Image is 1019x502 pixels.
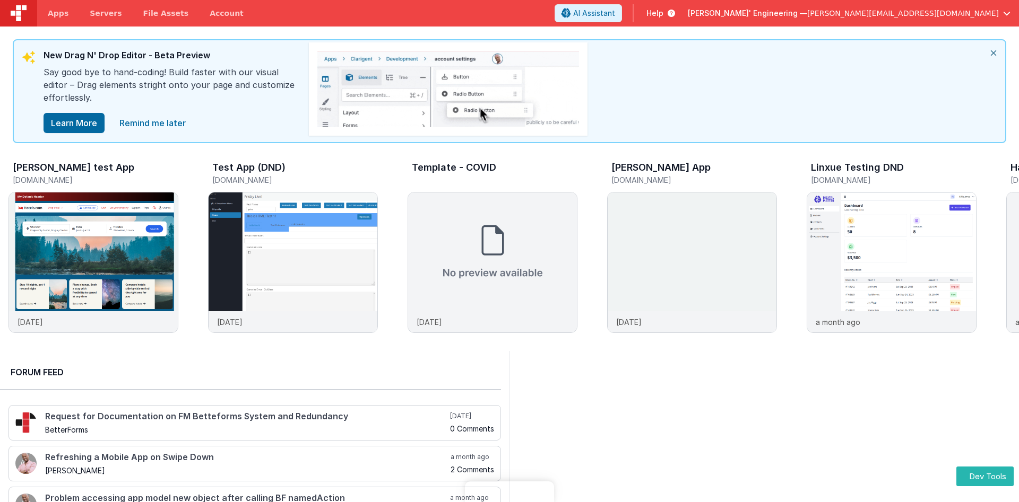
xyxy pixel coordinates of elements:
[11,366,490,378] h2: Forum Feed
[412,162,496,173] h3: Template - COVID
[13,162,134,173] h3: [PERSON_NAME] test App
[611,176,777,184] h5: [DOMAIN_NAME]
[450,412,494,420] h5: [DATE]
[816,316,860,328] p: a month ago
[611,162,711,173] h3: [PERSON_NAME] App
[45,426,448,434] h5: BetterForms
[451,465,494,473] h5: 2 Comments
[807,8,999,19] span: [PERSON_NAME][EMAIL_ADDRESS][DOMAIN_NAME]
[451,453,494,461] h5: a month ago
[555,4,622,22] button: AI Assistant
[48,8,68,19] span: Apps
[143,8,189,19] span: File Assets
[15,412,37,433] img: 295_2.png
[90,8,122,19] span: Servers
[688,8,1011,19] button: [PERSON_NAME]' Engineering — [PERSON_NAME][EMAIL_ADDRESS][DOMAIN_NAME]
[212,162,286,173] h3: Test App (DND)
[811,162,904,173] h3: Linxue Testing DND
[573,8,615,19] span: AI Assistant
[44,113,105,133] button: Learn More
[45,412,448,421] h4: Request for Documentation on FM Betteforms System and Redundancy
[217,316,243,328] p: [DATE]
[15,453,37,474] img: 411_2.png
[982,40,1005,66] i: close
[44,66,298,112] div: Say good bye to hand-coding! Build faster with our visual editor – Drag elements stright onto you...
[45,466,448,474] h5: [PERSON_NAME]
[44,49,298,66] div: New Drag N' Drop Editor - Beta Preview
[450,425,494,433] h5: 0 Comments
[450,494,494,502] h5: a month ago
[8,446,501,481] a: Refreshing a Mobile App on Swipe Down [PERSON_NAME] a month ago 2 Comments
[417,316,442,328] p: [DATE]
[646,8,663,19] span: Help
[811,176,977,184] h5: [DOMAIN_NAME]
[8,405,501,441] a: Request for Documentation on FM Betteforms System and Redundancy BetterForms [DATE] 0 Comments
[45,453,448,462] h4: Refreshing a Mobile App on Swipe Down
[113,112,192,134] a: close
[212,176,378,184] h5: [DOMAIN_NAME]
[616,316,642,328] p: [DATE]
[956,466,1014,486] button: Dev Tools
[688,8,807,19] span: [PERSON_NAME]' Engineering —
[13,176,178,184] h5: [DOMAIN_NAME]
